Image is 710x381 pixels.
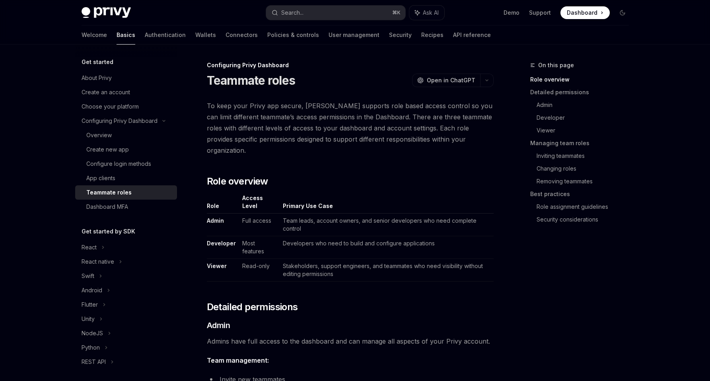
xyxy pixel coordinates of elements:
strong: Developer [207,240,236,247]
a: Create new app [75,142,177,157]
a: Managing team roles [530,137,635,150]
a: Wallets [195,25,216,45]
a: App clients [75,171,177,185]
div: Overview [86,130,112,140]
button: Ask AI [409,6,444,20]
span: To keep your Privy app secure, [PERSON_NAME] supports role based access control so you can limit ... [207,100,494,156]
a: Removing teammates [537,175,635,188]
div: Flutter [82,300,98,309]
a: Dashboard MFA [75,200,177,214]
a: About Privy [75,71,177,85]
a: Welcome [82,25,107,45]
button: Search...⌘K [266,6,405,20]
a: Security [389,25,412,45]
div: NodeJS [82,329,103,338]
div: React native [82,257,114,266]
div: Configuring Privy Dashboard [82,116,158,126]
strong: Team management: [207,356,269,364]
a: Demo [504,9,519,17]
a: Basics [117,25,135,45]
th: Access Level [239,194,280,214]
div: Create an account [82,87,130,97]
th: Primary Use Case [280,194,493,214]
a: Inviting teammates [537,150,635,162]
div: Configure login methods [86,159,151,169]
div: Search... [281,8,303,17]
span: ⌘ K [392,10,401,16]
h5: Get started by SDK [82,227,135,236]
td: Developers who need to build and configure applications [280,236,493,259]
a: User management [329,25,379,45]
strong: Admin [207,217,224,224]
th: Role [207,194,239,214]
a: Dashboard [560,6,610,19]
div: Create new app [86,145,129,154]
div: React [82,243,97,252]
a: Developer [537,111,635,124]
a: Changing roles [537,162,635,175]
div: App clients [86,173,115,183]
a: Create an account [75,85,177,99]
a: Authentication [145,25,186,45]
div: REST API [82,357,106,367]
a: API reference [453,25,491,45]
div: Choose your platform [82,102,139,111]
a: Choose your platform [75,99,177,114]
td: Read-only [239,259,280,282]
a: Policies & controls [267,25,319,45]
div: Python [82,343,100,352]
a: Connectors [226,25,258,45]
div: Teammate roles [86,188,132,197]
td: Full access [239,214,280,236]
img: dark logo [82,7,131,18]
div: Configuring Privy Dashboard [207,61,494,69]
a: Teammate roles [75,185,177,200]
span: Open in ChatGPT [427,76,475,84]
a: Detailed permissions [530,86,635,99]
div: Unity [82,314,95,324]
a: Admin [537,99,635,111]
a: Role assignment guidelines [537,200,635,213]
a: Configure login methods [75,157,177,171]
button: Open in ChatGPT [412,74,480,87]
span: Dashboard [567,9,597,17]
a: Role overview [530,73,635,86]
div: Swift [82,271,94,281]
a: Security considerations [537,213,635,226]
td: Team leads, account owners, and senior developers who need complete control [280,214,493,236]
span: Role overview [207,175,268,188]
span: Detailed permissions [207,301,298,313]
span: Admin [207,320,230,331]
a: Best practices [530,188,635,200]
div: Android [82,286,102,295]
td: Stakeholders, support engineers, and teammates who need visibility without editing permissions [280,259,493,282]
a: Overview [75,128,177,142]
button: Toggle dark mode [616,6,629,19]
div: About Privy [82,73,112,83]
a: Recipes [421,25,444,45]
span: On this page [538,60,574,70]
span: Admins have full access to the dashboard and can manage all aspects of your Privy account. [207,336,494,347]
strong: Viewer [207,262,227,269]
h1: Teammate roles [207,73,296,87]
td: Most features [239,236,280,259]
div: Dashboard MFA [86,202,128,212]
span: Ask AI [423,9,439,17]
a: Viewer [537,124,635,137]
h5: Get started [82,57,113,67]
a: Support [529,9,551,17]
